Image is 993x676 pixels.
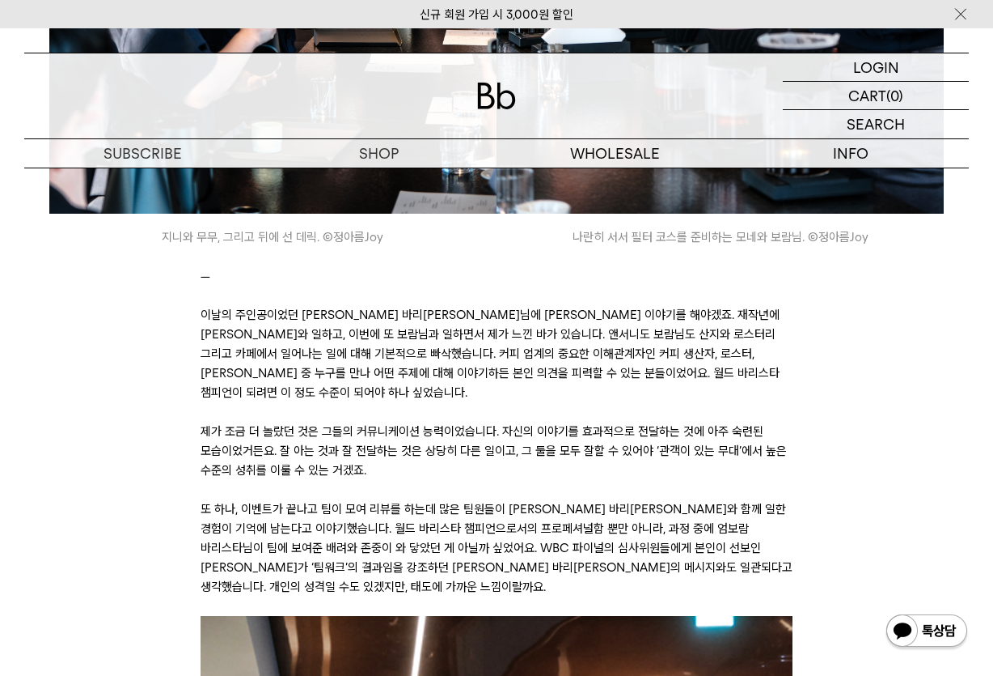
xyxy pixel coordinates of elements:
p: 제가 조금 더 놀랐던 것은 그들의 커뮤니케이션 능력이었습니다. 자신의 이야기를 효과적으로 전달하는 것에 아주 숙련된 모습이었거든요. 잘 아는 것과 잘 전달하는 것은 상당히 다... [201,422,792,480]
p: 또 하나, 이벤트가 끝나고 팀이 모여 리뷰를 하는데 많은 팀원들이 [PERSON_NAME] 바리[PERSON_NAME]와 함께 일한 경험이 기억에 남는다고 이야기했습니다. 월... [201,500,792,597]
p: SEARCH [847,110,905,138]
p: INFO [733,139,969,168]
p: LOGIN [853,53,899,81]
p: 이날의 주인공이었던 [PERSON_NAME] 바리[PERSON_NAME]님에 [PERSON_NAME] 이야기를 해야겠죠. 재작년에 [PERSON_NAME]와 일하고, 이번에 ... [201,305,792,402]
a: CART (0) [783,82,969,110]
p: — [201,266,792,286]
a: LOGIN [783,53,969,82]
p: CART [848,82,886,109]
p: WHOLESALE [496,139,733,168]
img: 로고 [477,83,516,109]
p: (0) [886,82,903,109]
a: SHOP [260,139,496,168]
i: 나란히 서서 필터 코스를 준비하는 모네와 보람님. Ⓒ정아름Joy [496,227,944,247]
a: 신규 회원 가입 시 3,000원 할인 [420,7,573,22]
i: 지니와 무무, 그리고 뒤에 선 데릭. Ⓒ정아름Joy [49,227,496,247]
img: 카카오톡 채널 1:1 채팅 버튼 [885,613,969,652]
a: SUBSCRIBE [24,139,260,168]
